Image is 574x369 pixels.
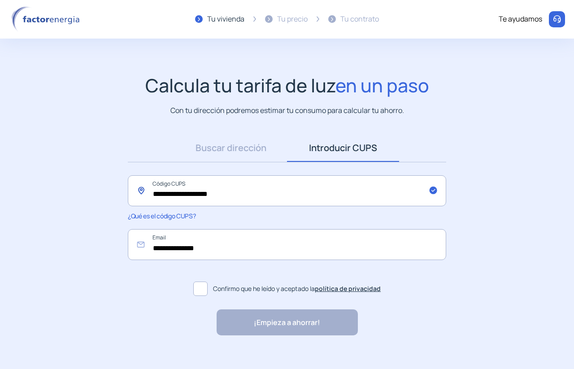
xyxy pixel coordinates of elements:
div: Te ayudamos [499,13,542,25]
a: Buscar dirección [175,134,287,162]
div: Tu vivienda [207,13,244,25]
img: llamar [552,15,561,24]
a: Introducir CUPS [287,134,399,162]
p: Con tu dirección podremos estimar tu consumo para calcular tu ahorro. [170,105,404,116]
span: ¿Qué es el código CUPS? [128,212,196,220]
h1: Calcula tu tarifa de luz [145,74,429,96]
span: Confirmo que he leído y aceptado la [213,284,381,294]
a: política de privacidad [315,284,381,293]
div: Tu contrato [340,13,379,25]
div: Tu precio [277,13,308,25]
span: en un paso [335,73,429,98]
img: logo factor [9,6,85,32]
